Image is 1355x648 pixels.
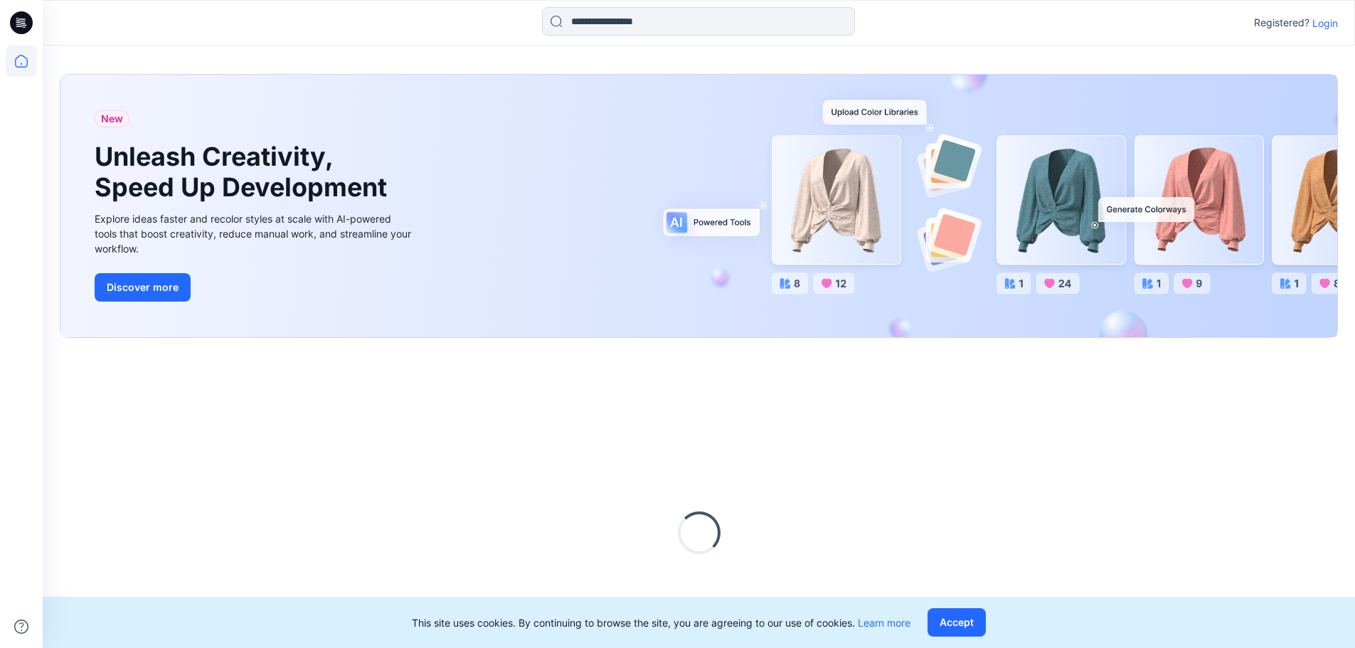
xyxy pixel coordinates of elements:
p: Login [1312,16,1338,31]
p: Registered? [1254,14,1309,31]
div: Explore ideas faster and recolor styles at scale with AI-powered tools that boost creativity, red... [95,211,415,256]
p: This site uses cookies. By continuing to browse the site, you are agreeing to our use of cookies. [412,615,910,630]
button: Discover more [95,273,191,302]
a: Discover more [95,273,415,302]
h1: Unleash Creativity, Speed Up Development [95,142,393,203]
button: Accept [928,608,986,637]
span: New [101,110,123,127]
a: Learn more [858,617,910,629]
